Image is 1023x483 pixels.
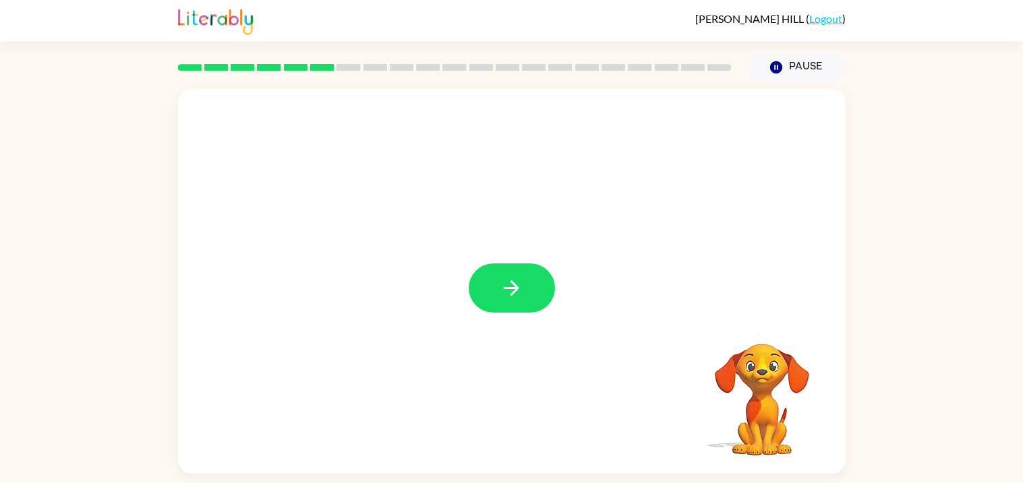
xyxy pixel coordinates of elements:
span: [PERSON_NAME] HILL [695,12,806,25]
div: ( ) [695,12,846,25]
button: Pause [748,52,846,83]
a: Logout [809,12,842,25]
img: Literably [178,5,253,35]
video: Your browser must support playing .mp4 files to use Literably. Please try using another browser. [695,323,829,457]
